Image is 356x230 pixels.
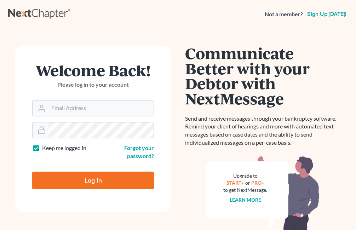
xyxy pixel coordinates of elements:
[306,11,348,17] a: Sign up [DATE]!
[32,63,154,78] h1: Welcome Back!
[42,144,86,152] label: Keep me logged in
[48,100,154,116] input: Email Address
[32,172,154,189] input: Log In
[245,180,250,186] span: or
[185,46,341,106] h1: Communicate Better with your Debtor with NextMessage
[124,144,154,159] a: Forgot your password?
[223,172,267,179] div: Upgrade to
[265,10,303,18] strong: Not a member?
[230,197,261,203] a: Learn more
[32,81,154,89] p: Please log in to your account
[251,180,264,186] a: PRO+
[226,180,244,186] a: START+
[185,115,341,147] p: Send and receive messages through your bankruptcy software. Remind your client of hearings and mo...
[223,186,267,194] div: to get NextMessage.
